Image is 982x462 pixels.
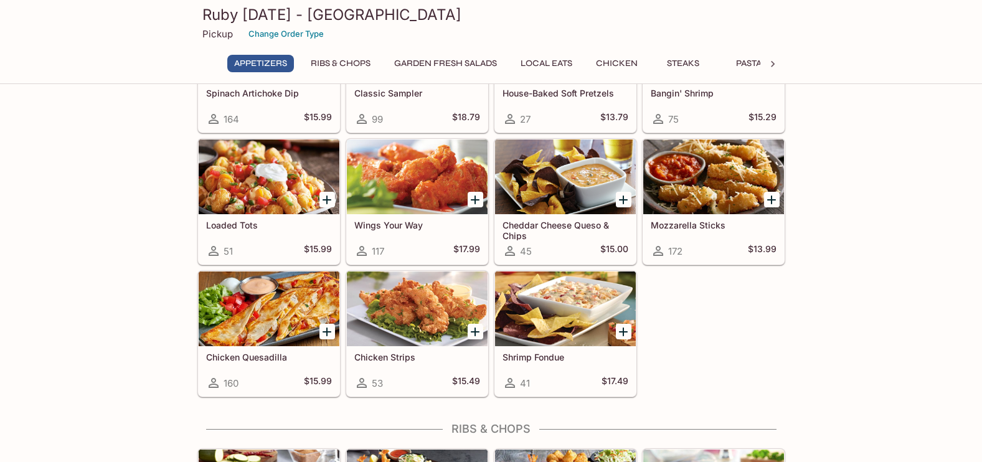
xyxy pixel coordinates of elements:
[206,220,332,230] h5: Loaded Tots
[304,111,332,126] h5: $15.99
[304,55,377,72] button: Ribs & Chops
[354,88,480,98] h5: Classic Sampler
[495,139,636,214] div: Cheddar Cheese Queso & Chips
[199,271,339,346] div: Chicken Quesadilla
[602,375,628,390] h5: $17.49
[600,243,628,258] h5: $15.00
[452,111,480,126] h5: $18.79
[387,55,504,72] button: Garden Fresh Salads
[198,139,340,265] a: Loaded Tots51$15.99
[721,55,777,72] button: Pasta
[520,245,532,257] span: 45
[520,377,530,389] span: 41
[197,422,785,436] h4: Ribs & Chops
[319,192,335,207] button: Add Loaded Tots
[616,192,631,207] button: Add Cheddar Cheese Queso & Chips
[347,139,488,214] div: Wings Your Way
[668,113,679,125] span: 75
[494,139,636,265] a: Cheddar Cheese Queso & Chips45$15.00
[748,243,777,258] h5: $13.99
[503,220,628,240] h5: Cheddar Cheese Queso & Chips
[589,55,645,72] button: Chicken
[347,271,488,346] div: Chicken Strips
[494,271,636,397] a: Shrimp Fondue41$17.49
[503,88,628,98] h5: House-Baked Soft Pretzels
[452,375,480,390] h5: $15.49
[668,245,682,257] span: 172
[198,271,340,397] a: Chicken Quesadilla160$15.99
[224,113,239,125] span: 164
[651,220,777,230] h5: Mozzarella Sticks
[224,377,238,389] span: 160
[372,113,383,125] span: 99
[243,24,329,44] button: Change Order Type
[354,220,480,230] h5: Wings Your Way
[206,352,332,362] h5: Chicken Quesadilla
[206,88,332,98] h5: Spinach Artichoke Dip
[372,245,384,257] span: 117
[503,352,628,362] h5: Shrimp Fondue
[304,243,332,258] h5: $15.99
[304,375,332,390] h5: $15.99
[600,111,628,126] h5: $13.79
[453,243,480,258] h5: $17.99
[643,139,785,265] a: Mozzarella Sticks172$13.99
[199,139,339,214] div: Loaded Tots
[651,88,777,98] h5: Bangin' Shrimp
[372,377,383,389] span: 53
[227,55,294,72] button: Appetizers
[468,192,483,207] button: Add Wings Your Way
[616,324,631,339] button: Add Shrimp Fondue
[346,139,488,265] a: Wings Your Way117$17.99
[319,324,335,339] button: Add Chicken Quesadilla
[520,113,531,125] span: 27
[468,324,483,339] button: Add Chicken Strips
[764,192,780,207] button: Add Mozzarella Sticks
[643,139,784,214] div: Mozzarella Sticks
[224,245,233,257] span: 51
[202,5,780,24] h3: Ruby [DATE] - [GEOGRAPHIC_DATA]
[346,271,488,397] a: Chicken Strips53$15.49
[655,55,711,72] button: Steaks
[202,28,233,40] p: Pickup
[748,111,777,126] h5: $15.29
[514,55,579,72] button: Local Eats
[495,271,636,346] div: Shrimp Fondue
[354,352,480,362] h5: Chicken Strips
